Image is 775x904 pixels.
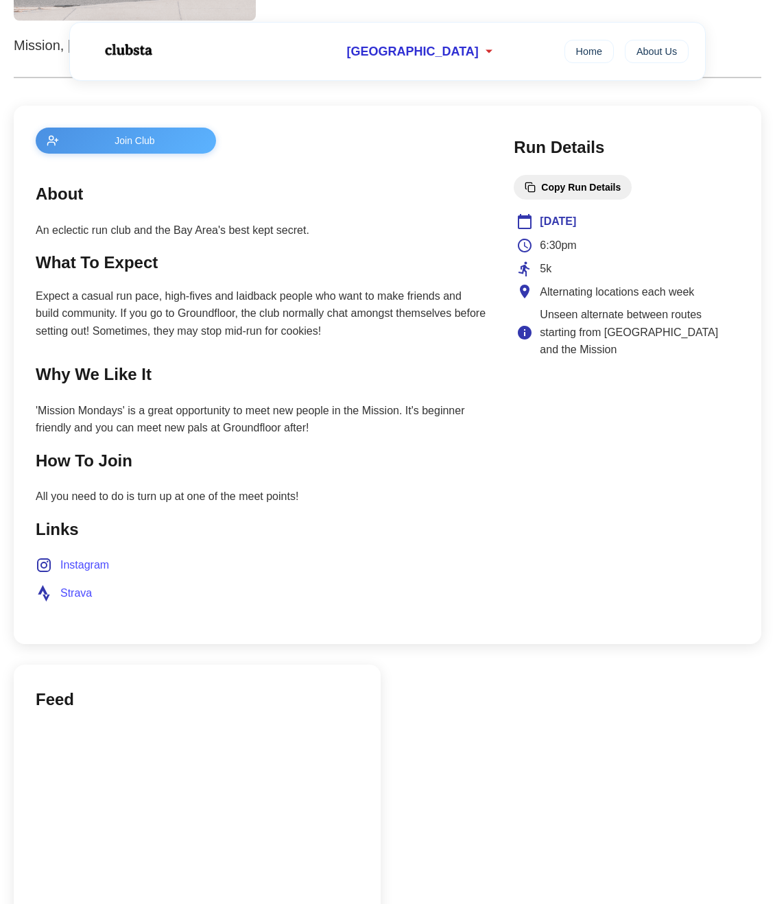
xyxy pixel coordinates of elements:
a: Strava [36,584,92,602]
button: Copy Run Details [514,175,632,200]
a: About Us [625,40,689,63]
span: Instagram [60,556,109,574]
span: [DATE] [540,213,576,230]
h2: What To Expect [36,250,486,276]
h2: Links [36,516,486,543]
p: Expect a casual run pace, high-fives and laidback people who want to make friends and build commu... [36,287,486,340]
span: [GEOGRAPHIC_DATA] [347,45,479,59]
span: 6:30pm [540,237,576,254]
a: Join Club [36,128,486,154]
span: 5k [540,260,551,278]
h2: Run Details [514,134,739,160]
span: Strava [60,584,92,602]
p: 'Mission Mondays' is a great opportunity to meet new people in the Mission. It's beginner friendl... [36,402,486,437]
h2: How To Join [36,448,486,474]
span: Alternating locations each week [540,283,694,301]
a: Home [564,40,614,63]
img: Logo [86,33,169,67]
h2: Feed [36,687,359,713]
button: Join Club [36,128,216,154]
p: All you need to do is turn up at one of the meet points! [36,488,486,505]
span: Unseen alternate between routes starting from [GEOGRAPHIC_DATA] and the Mission [540,306,737,359]
a: Instagram [36,556,109,574]
h2: About [36,181,486,207]
h2: Why We Like It [36,361,486,388]
p: An eclectic run club and the Bay Area's best kept secret. [36,222,486,239]
span: Join Club [64,135,205,146]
